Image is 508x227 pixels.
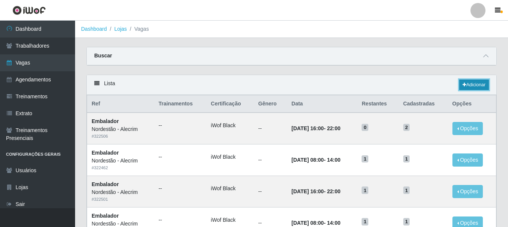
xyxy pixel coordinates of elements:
[327,157,341,163] time: 14:00
[403,155,410,163] span: 1
[291,157,324,163] time: [DATE] 08:00
[254,144,287,176] td: --
[87,75,496,95] div: Lista
[158,122,202,129] ul: --
[448,95,496,113] th: Opções
[291,125,324,131] time: [DATE] 16:00
[403,218,410,225] span: 1
[327,188,341,194] time: 22:00
[211,153,249,161] li: iWof Black
[211,216,249,224] li: iWof Black
[92,125,149,133] div: Nordestão - Alecrim
[92,196,149,203] div: # 322501
[291,188,340,194] strong: -
[158,185,202,192] ul: --
[94,53,112,59] strong: Buscar
[362,155,368,163] span: 1
[291,220,324,226] time: [DATE] 08:00
[254,176,287,207] td: --
[362,186,368,194] span: 1
[87,95,154,113] th: Ref
[291,188,324,194] time: [DATE] 16:00
[158,216,202,224] ul: --
[92,118,119,124] strong: Embalador
[92,150,119,156] strong: Embalador
[92,188,149,196] div: Nordestão - Alecrim
[291,220,340,226] strong: -
[127,25,149,33] li: Vagas
[154,95,206,113] th: Trainamentos
[403,186,410,194] span: 1
[254,113,287,144] td: --
[452,153,483,167] button: Opções
[92,213,119,219] strong: Embalador
[254,95,287,113] th: Gênero
[92,181,119,187] strong: Embalador
[362,218,368,225] span: 1
[399,95,448,113] th: Cadastradas
[459,80,489,90] a: Adicionar
[92,165,149,171] div: # 322462
[12,6,46,15] img: CoreUI Logo
[291,157,340,163] strong: -
[362,124,368,131] span: 0
[81,26,107,32] a: Dashboard
[452,122,483,135] button: Opções
[403,124,410,131] span: 2
[207,95,254,113] th: Certificação
[327,125,341,131] time: 22:00
[211,185,249,192] li: iWof Black
[211,122,249,129] li: iWof Black
[287,95,357,113] th: Data
[92,157,149,165] div: Nordestão - Alecrim
[291,125,340,131] strong: -
[357,95,398,113] th: Restantes
[327,220,341,226] time: 14:00
[92,133,149,140] div: # 322506
[114,26,127,32] a: Lojas
[452,185,483,198] button: Opções
[158,153,202,161] ul: --
[75,21,508,38] nav: breadcrumb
